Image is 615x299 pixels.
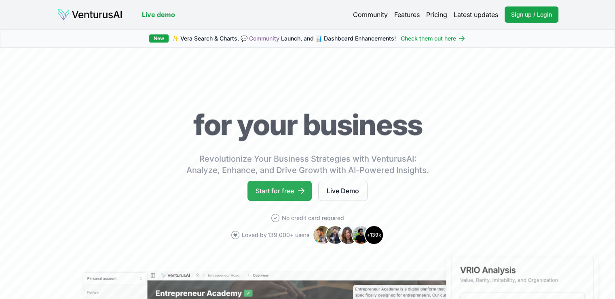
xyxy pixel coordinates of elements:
img: logo [57,8,123,21]
a: Live demo [142,10,175,19]
div: New [149,34,169,43]
a: Community [249,35,279,42]
a: Start for free [247,181,312,201]
a: Latest updates [454,10,498,19]
img: Avatar 1 [313,225,332,245]
span: ✨ Vera Search & Charts, 💬 Launch, and 📊 Dashboard Enhancements! [172,34,396,43]
img: Avatar 2 [325,225,345,245]
img: Avatar 4 [351,225,371,245]
a: Check them out here [401,34,466,43]
a: Pricing [426,10,447,19]
a: Sign up / Login [505,6,558,23]
a: Live Demo [318,181,368,201]
a: Community [353,10,388,19]
a: Features [394,10,420,19]
img: Avatar 3 [338,225,358,245]
span: Sign up / Login [511,11,552,19]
